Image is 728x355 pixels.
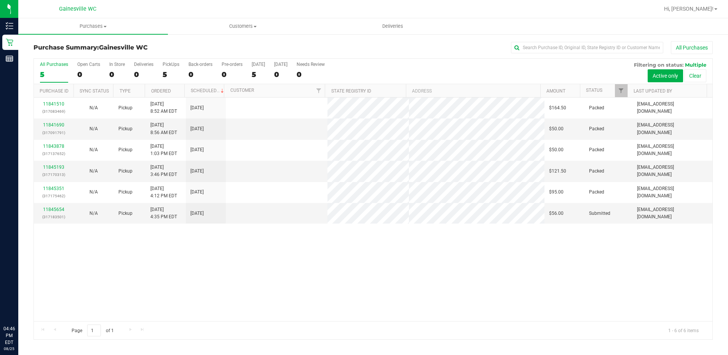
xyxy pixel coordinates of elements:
div: 5 [163,70,179,79]
inline-svg: Inventory [6,22,13,30]
span: Gainesville WC [99,44,148,51]
p: 08/25 [3,346,15,352]
span: [DATE] 3:46 PM EDT [150,164,177,178]
div: 0 [222,70,243,79]
inline-svg: Reports [6,55,13,62]
th: Address [406,84,540,98]
span: Pickup [118,189,133,196]
a: Scheduled [191,88,225,93]
span: Gainesville WC [59,6,96,12]
a: Customers [168,18,318,34]
span: Not Applicable [89,147,98,152]
span: [DATE] [190,125,204,133]
a: Last Updated By [634,88,672,94]
span: Pickup [118,125,133,133]
span: Not Applicable [89,189,98,195]
p: 04:46 PM EDT [3,325,15,346]
span: Packed [589,146,604,154]
a: 11845193 [43,165,64,170]
a: Ordered [151,88,171,94]
span: [EMAIL_ADDRESS][DOMAIN_NAME] [637,185,708,200]
div: All Purchases [40,62,68,67]
span: $56.00 [549,210,564,217]
div: 0 [134,70,153,79]
p: (317091791) [38,129,69,136]
span: Pickup [118,104,133,112]
p: (317183501) [38,213,69,221]
div: [DATE] [252,62,265,67]
div: 5 [252,70,265,79]
div: Back-orders [188,62,212,67]
span: Deliveries [372,23,413,30]
div: 0 [297,70,325,79]
span: Submitted [589,210,610,217]
a: Deliveries [318,18,468,34]
span: [DATE] 1:03 PM EDT [150,143,177,157]
iframe: Resource center [8,294,30,317]
span: Packed [589,189,604,196]
span: Purchases [18,23,168,30]
span: Hi, [PERSON_NAME]! [664,6,714,12]
span: Page of 1 [65,325,120,336]
input: 1 [87,325,101,336]
span: [DATE] 4:12 PM EDT [150,185,177,200]
span: [DATE] [190,210,204,217]
span: $50.00 [549,125,564,133]
a: Purchases [18,18,168,34]
button: N/A [89,125,98,133]
div: 0 [109,70,125,79]
button: N/A [89,189,98,196]
a: Sync Status [80,88,109,94]
span: Not Applicable [89,168,98,174]
span: $164.50 [549,104,566,112]
span: Not Applicable [89,105,98,110]
div: Open Carts [77,62,100,67]
span: $50.00 [549,146,564,154]
a: Customer [230,88,254,93]
button: N/A [89,104,98,112]
a: 11845351 [43,186,64,191]
span: Not Applicable [89,126,98,131]
span: [EMAIL_ADDRESS][DOMAIN_NAME] [637,206,708,221]
div: Deliveries [134,62,153,67]
span: Filtering on status: [634,62,683,68]
a: 11841510 [43,101,64,107]
div: 0 [274,70,287,79]
a: Type [120,88,131,94]
span: Packed [589,104,604,112]
span: Multiple [685,62,706,68]
a: Filter [312,84,325,97]
span: [EMAIL_ADDRESS][DOMAIN_NAME] [637,164,708,178]
button: N/A [89,146,98,154]
span: [EMAIL_ADDRESS][DOMAIN_NAME] [637,143,708,157]
p: (317083469) [38,108,69,115]
input: Search Purchase ID, Original ID, State Registry ID or Customer Name... [511,42,663,53]
p: (317170313) [38,171,69,178]
span: [DATE] [190,104,204,112]
button: N/A [89,168,98,175]
span: 1 - 6 of 6 items [662,325,705,336]
a: Filter [615,84,627,97]
span: Pickup [118,146,133,154]
span: [DATE] [190,168,204,175]
span: [EMAIL_ADDRESS][DOMAIN_NAME] [637,122,708,136]
span: [DATE] [190,189,204,196]
span: [DATE] [190,146,204,154]
p: (317175462) [38,192,69,200]
span: Packed [589,168,604,175]
button: Active only [648,69,683,82]
div: 0 [77,70,100,79]
span: Packed [589,125,604,133]
div: 0 [188,70,212,79]
h3: Purchase Summary: [34,44,260,51]
span: [DATE] 8:56 AM EDT [150,122,177,136]
button: Clear [684,69,706,82]
span: Pickup [118,210,133,217]
a: 11845654 [43,207,64,212]
span: Not Applicable [89,211,98,216]
span: [EMAIL_ADDRESS][DOMAIN_NAME] [637,101,708,115]
span: $121.50 [549,168,566,175]
div: Pre-orders [222,62,243,67]
div: In Store [109,62,125,67]
inline-svg: Retail [6,38,13,46]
